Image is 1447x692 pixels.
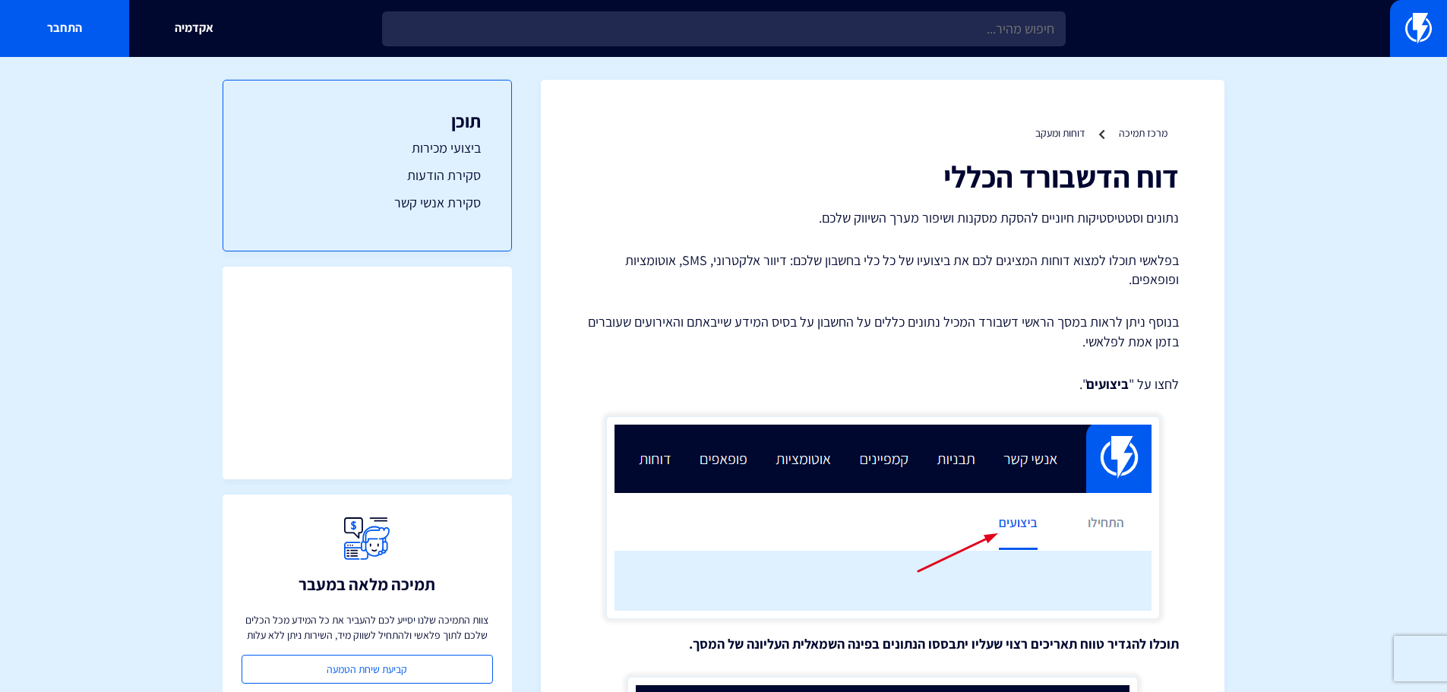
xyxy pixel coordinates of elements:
strong: תוכלו להגדיר טווח תאריכים רצוי שעליו יתבססו הנתונים בפינה השמאלית העליונה של המסך. [689,635,1179,653]
a: קביעת שיחת הטמעה [242,655,493,684]
h3: תמיכה מלאה במעבר [299,575,435,593]
a: מרכז תמיכה [1119,126,1167,140]
p: לחצו על " ". [586,374,1179,394]
a: דוחות ומעקב [1035,126,1085,140]
p: צוות התמיכה שלנו יסייע לכם להעביר את כל המידע מכל הכלים שלכם לתוך פלאשי ולהתחיל לשווק מיד, השירות... [242,612,493,643]
p: בנוסף ניתן לראות במסך הראשי דשבורד המכיל נתונים כללים על החשבון על בסיס המידע שייבאתם והאירועים ש... [586,312,1179,351]
a: סקירת אנשי קשר [254,193,481,213]
h3: תוכן [254,111,481,131]
p: נתונים וסטטיסטיקות חיוניים להסקת מסקנות ושיפור מערך השיווק שלכם. [586,208,1179,228]
strong: ביצועים [1086,375,1129,393]
input: חיפוש מהיר... [382,11,1066,46]
p: בפלאשי תוכלו למצוא דוחות המציגים לכם את ביצועיו של כל כלי בחשבון שלכם: דיוור אלקטרוני, SMS, אוטומ... [586,251,1179,289]
a: סקירת הודעות [254,166,481,185]
h1: דוח הדשבורד הכללי [586,160,1179,193]
a: ביצועי מכירות [254,138,481,158]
